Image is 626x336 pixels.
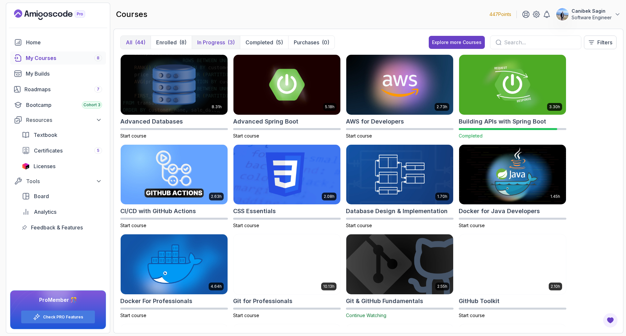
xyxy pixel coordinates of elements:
button: Filters [584,36,617,49]
div: (44) [135,38,145,46]
a: Building APIs with Spring Boot card3.30hBuilding APIs with Spring BootCompleted [459,54,566,139]
p: In Progress [197,38,225,46]
p: 1.70h [437,194,447,199]
input: Search... [504,38,576,46]
button: user profile imageCanibek SaginSoftware Engineer [556,8,621,21]
span: Board [34,192,49,200]
div: Home [26,38,102,46]
h2: Docker for Java Developers [459,207,540,216]
p: 3.30h [549,104,560,110]
span: 7 [97,87,99,92]
span: Start course [233,223,259,228]
a: feedback [18,221,106,234]
a: courses [10,51,106,65]
img: GitHub Toolkit card [459,234,566,294]
img: Building APIs with Spring Boot card [459,55,566,115]
a: Check PRO Features [43,314,83,320]
p: 10.13h [323,284,335,289]
div: (3) [228,38,235,46]
div: Bootcamp [26,101,102,109]
button: Open Feedback Button [603,313,618,328]
p: Software Engineer [572,14,612,21]
div: My Builds [26,70,102,78]
p: 2.08h [324,194,335,199]
p: 447 Points [489,11,511,18]
span: Start course [233,313,259,318]
img: AWS for Developers card [346,55,453,115]
img: Docker for Java Developers card [459,145,566,205]
p: All [126,38,132,46]
img: CI/CD with GitHub Actions card [121,145,228,205]
a: bootcamp [10,98,106,111]
span: Start course [346,223,372,228]
a: analytics [18,205,106,218]
img: Docker For Professionals card [121,234,228,294]
div: (5) [276,38,283,46]
button: Enrolled(8) [151,36,192,49]
span: 5 [97,148,99,153]
a: certificates [18,144,106,157]
div: (0) [322,38,329,46]
span: Analytics [34,208,56,216]
h2: Building APIs with Spring Boot [459,117,546,126]
div: My Courses [26,54,102,62]
p: Filters [597,38,612,46]
h2: Advanced Spring Boot [233,117,298,126]
button: In Progress(3) [192,36,240,49]
a: licenses [18,160,106,173]
img: Git for Professionals card [233,234,340,294]
a: roadmaps [10,83,106,96]
div: Resources [26,116,102,124]
button: Explore more Courses [429,36,485,49]
button: Completed(5) [240,36,288,49]
span: Cohort 3 [83,102,100,108]
p: Completed [246,38,273,46]
p: Canibek Sagin [572,8,612,14]
h2: Database Design & Implementation [346,207,448,216]
span: Start course [233,133,259,139]
a: board [18,190,106,203]
a: Git & GitHub Fundamentals card2.55hGit & GitHub FundamentalsContinue Watching [346,234,454,319]
span: 8 [97,55,99,61]
span: Start course [346,133,372,139]
button: Check PRO Features [21,310,95,324]
p: 1.45h [550,194,560,199]
span: Start course [120,313,146,318]
h2: Docker For Professionals [120,297,192,306]
div: Explore more Courses [432,39,482,46]
h2: GitHub Toolkit [459,297,499,306]
button: Resources [10,114,106,126]
p: 2.10h [551,284,560,289]
span: Completed [459,133,483,139]
a: textbook [18,128,106,141]
h2: CI/CD with GitHub Actions [120,207,196,216]
p: Purchases [294,38,319,46]
h2: CSS Essentials [233,207,276,216]
img: Advanced Spring Boot card [233,55,340,115]
span: Certificates [34,147,63,154]
a: home [10,36,106,49]
p: 2.73h [437,104,447,110]
img: Git & GitHub Fundamentals card [346,234,453,294]
p: 8.31h [212,104,222,110]
button: All(44) [121,36,151,49]
img: CSS Essentials card [233,145,340,205]
img: jetbrains icon [22,163,30,169]
p: 2.55h [437,284,447,289]
div: Roadmaps [24,85,102,93]
span: Start course [459,223,485,228]
span: Licenses [34,162,55,170]
p: 5.18h [325,104,335,110]
p: 2.63h [211,194,222,199]
button: Purchases(0) [288,36,335,49]
span: Textbook [34,131,57,139]
span: Feedback & Features [31,224,83,231]
img: user profile image [556,8,569,21]
img: Database Design & Implementation card [346,145,453,205]
button: Tools [10,175,106,187]
h2: AWS for Developers [346,117,404,126]
a: builds [10,67,106,80]
p: Enrolled [156,38,177,46]
span: Start course [120,133,146,139]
